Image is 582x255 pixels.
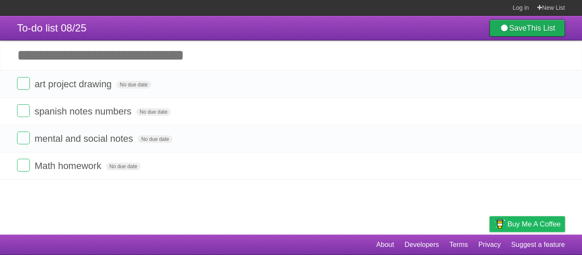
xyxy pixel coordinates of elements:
[17,77,30,90] label: Done
[478,237,501,253] a: Privacy
[376,237,394,253] a: About
[490,20,565,37] a: SaveThis List
[35,160,104,171] span: Math homework
[35,79,114,89] span: art project drawing
[490,216,565,232] a: Buy me a coffee
[138,135,172,143] span: No due date
[507,217,561,232] span: Buy me a coffee
[17,159,30,172] label: Done
[106,163,141,170] span: No due date
[116,81,151,89] span: No due date
[17,22,86,34] span: To-do list 08/25
[404,237,439,253] a: Developers
[35,106,133,117] span: spanish notes numbers
[35,133,135,144] span: mental and social notes
[527,24,555,32] b: This List
[449,237,468,253] a: Terms
[17,132,30,144] label: Done
[136,108,171,116] span: No due date
[17,104,30,117] label: Done
[511,237,565,253] a: Suggest a feature
[494,217,505,231] img: Buy me a coffee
